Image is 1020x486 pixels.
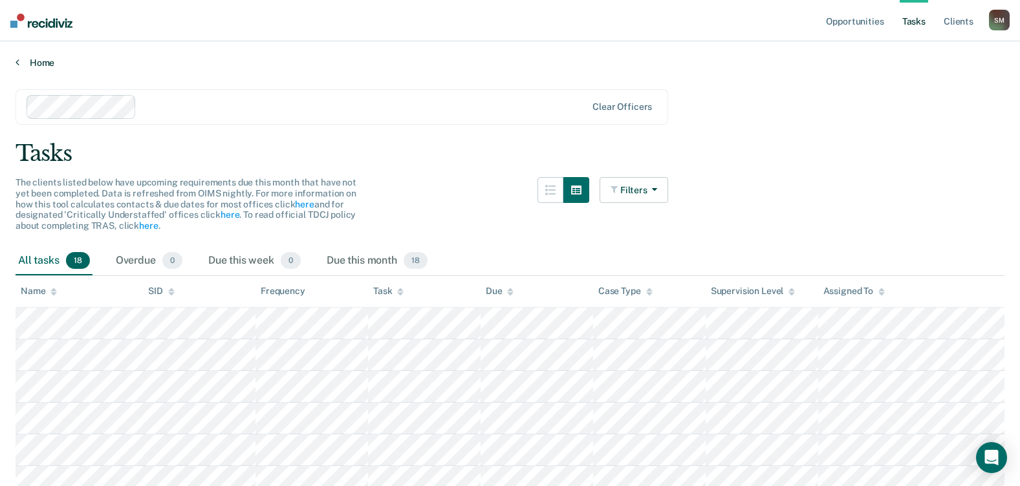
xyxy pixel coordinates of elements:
[16,140,1004,167] div: Tasks
[486,286,514,297] div: Due
[373,286,404,297] div: Task
[221,209,239,220] a: here
[989,10,1010,30] div: S M
[281,252,301,269] span: 0
[10,14,72,28] img: Recidiviz
[113,247,185,275] div: Overdue0
[139,220,158,231] a: here
[598,286,653,297] div: Case Type
[16,57,1004,69] a: Home
[206,247,303,275] div: Due this week0
[16,177,356,231] span: The clients listed below have upcoming requirements due this month that have not yet been complet...
[989,10,1010,30] button: SM
[148,286,175,297] div: SID
[404,252,428,269] span: 18
[823,286,885,297] div: Assigned To
[295,199,314,209] a: here
[592,101,652,112] div: Clear officers
[66,252,90,269] span: 18
[324,247,430,275] div: Due this month18
[976,442,1007,473] div: Open Intercom Messenger
[21,286,57,297] div: Name
[261,286,305,297] div: Frequency
[16,247,92,275] div: All tasks18
[162,252,182,269] span: 0
[600,177,668,203] button: Filters
[711,286,796,297] div: Supervision Level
